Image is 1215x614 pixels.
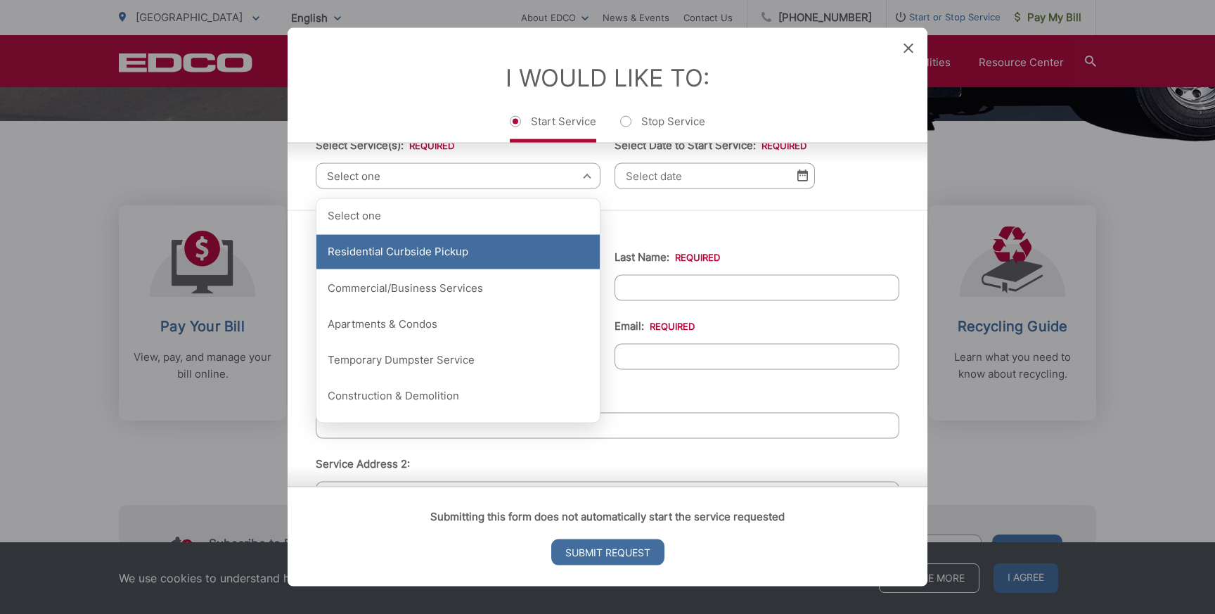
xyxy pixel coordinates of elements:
div: Construction & Demolition [316,378,600,414]
input: Select date [615,162,815,188]
div: Residential Curbside Pickup [316,234,600,269]
span: Select one [316,162,600,188]
div: Temporary Dumpster Service [316,343,600,378]
img: Select date [797,170,808,181]
label: Service Address 2: [316,457,410,470]
input: Submit Request [551,539,664,565]
label: Stop Service [620,114,705,142]
label: Email: [615,319,695,332]
div: Apartments & Condos [316,307,600,342]
label: I Would Like To: [506,63,709,91]
label: Start Service [510,114,596,142]
div: Select one [316,198,600,234]
div: Commercial/Business Services [316,270,600,305]
strong: Submitting this form does not automatically start the service requested [430,510,785,523]
label: Last Name: [615,250,720,263]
